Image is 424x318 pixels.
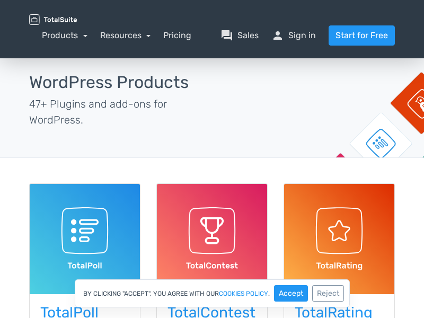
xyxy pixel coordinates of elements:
[219,290,268,297] a: cookies policy
[284,184,394,294] img: TotalRating WordPress Plugin
[274,285,308,302] button: Accept
[312,285,344,302] button: Reject
[30,184,140,294] img: TotalPoll WordPress Plugin
[271,29,284,42] span: person
[29,73,204,92] h1: WordPress Products
[100,30,151,40] a: Resources
[75,279,350,307] div: By clicking "Accept", you agree with our .
[29,96,204,128] p: 47+ Plugins and add-ons for WordPress.
[329,25,395,46] a: Start for Free
[220,29,233,42] span: question_answer
[271,29,316,42] a: personSign in
[163,29,191,42] a: Pricing
[157,184,267,294] img: TotalContest WordPress Plugin
[42,30,87,40] a: Products
[29,14,77,25] img: TotalSuite for WordPress
[220,29,259,42] a: question_answerSales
